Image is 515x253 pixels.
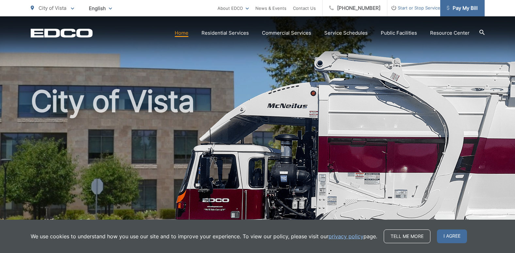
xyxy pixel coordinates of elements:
[384,229,430,243] a: Tell me more
[201,29,249,37] a: Residential Services
[293,4,316,12] a: Contact Us
[381,29,417,37] a: Public Facilities
[262,29,311,37] a: Commercial Services
[255,4,286,12] a: News & Events
[324,29,368,37] a: Service Schedules
[175,29,188,37] a: Home
[217,4,249,12] a: About EDCO
[329,232,363,240] a: privacy policy
[84,3,117,14] span: English
[437,229,467,243] span: I agree
[31,28,93,38] a: EDCD logo. Return to the homepage.
[430,29,470,37] a: Resource Center
[31,232,377,240] p: We use cookies to understand how you use our site and to improve your experience. To view our pol...
[447,4,478,12] span: Pay My Bill
[39,5,66,11] span: City of Vista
